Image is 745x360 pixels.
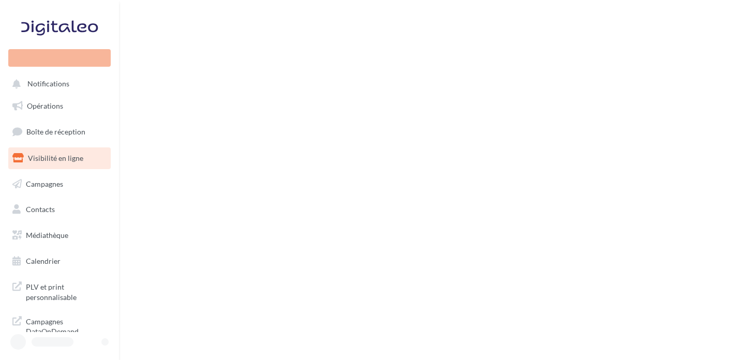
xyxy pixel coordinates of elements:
span: Boîte de réception [26,127,85,136]
span: Contacts [26,205,55,214]
a: Contacts [6,199,113,220]
a: Opérations [6,95,113,117]
div: Nouvelle campagne [8,49,111,67]
span: Médiathèque [26,231,68,239]
a: PLV et print personnalisable [6,276,113,306]
span: Notifications [27,80,69,88]
span: Campagnes [26,179,63,188]
span: Campagnes DataOnDemand [26,314,107,337]
a: Médiathèque [6,224,113,246]
span: Opérations [27,101,63,110]
a: Campagnes DataOnDemand [6,310,113,341]
a: Visibilité en ligne [6,147,113,169]
a: Boîte de réception [6,121,113,143]
a: Calendrier [6,250,113,272]
span: PLV et print personnalisable [26,280,107,302]
span: Visibilité en ligne [28,154,83,162]
a: Campagnes [6,173,113,195]
span: Calendrier [26,257,61,265]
